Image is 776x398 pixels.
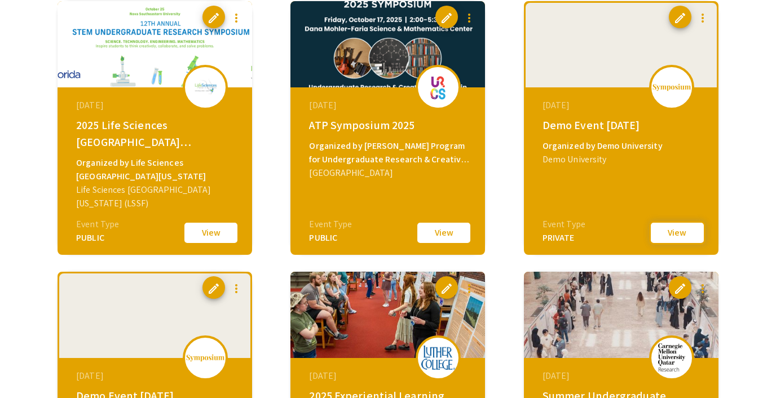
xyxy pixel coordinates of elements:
[202,276,225,299] button: edit
[290,272,485,358] img: 2025-experiential-learning-showcase_eventCoverPhoto_3051d9__thumb.jpg
[76,156,236,183] div: Organized by Life Sciences [GEOGRAPHIC_DATA][US_STATE]
[673,282,687,295] span: edit
[76,117,236,151] div: 2025 Life Sciences [GEOGRAPHIC_DATA][US_STATE] STEM Undergraduate Symposium
[696,11,709,25] mat-icon: more_vert
[435,276,458,299] button: edit
[188,74,222,100] img: lssfsymposium2025_eventLogo_bcd7ce_.png
[652,83,691,91] img: logo_v2.png
[655,343,689,372] img: summer-undergraduate-research-showcase-2025_eventLogo_367938_.png
[309,117,469,134] div: ATP Symposium 2025
[543,117,703,134] div: Demo Event [DATE]
[440,11,453,25] span: edit
[76,218,119,231] div: Event Type
[543,153,703,166] div: Demo University
[76,231,119,245] div: PUBLIC
[183,221,239,245] button: View
[8,347,48,390] iframe: Chat
[421,346,455,370] img: 2025-experiential-learning-showcase_eventLogo_377aea_.png
[543,139,703,153] div: Organized by Demo University
[669,276,691,299] button: edit
[58,1,252,87] img: lssfsymposium2025_eventCoverPhoto_1a8ef6__thumb.png
[673,11,687,25] span: edit
[696,282,709,295] mat-icon: more_vert
[309,139,469,166] div: Organized by [PERSON_NAME] Program for Undergraduate Research & Creative Scholarship
[309,218,352,231] div: Event Type
[207,11,221,25] span: edit
[309,99,469,112] div: [DATE]
[202,6,225,28] button: edit
[543,99,703,112] div: [DATE]
[76,183,236,210] div: Life Sciences [GEOGRAPHIC_DATA][US_STATE] (LSSF)
[543,218,585,231] div: Event Type
[416,221,472,245] button: View
[290,1,485,87] img: atp2025_eventCoverPhoto_9b3fe5__thumb.png
[186,354,225,362] img: logo_v2.png
[309,231,352,245] div: PUBLIC
[524,272,718,358] img: summer-undergraduate-research-showcase-2025_eventCoverPhoto_d7183b__thumb.jpg
[230,11,243,25] mat-icon: more_vert
[462,11,476,25] mat-icon: more_vert
[76,99,236,112] div: [DATE]
[462,282,476,295] mat-icon: more_vert
[543,369,703,383] div: [DATE]
[649,221,706,245] button: View
[669,6,691,28] button: edit
[440,282,453,295] span: edit
[309,369,469,383] div: [DATE]
[435,6,458,28] button: edit
[76,369,236,383] div: [DATE]
[543,231,585,245] div: PRIVATE
[230,282,243,295] mat-icon: more_vert
[421,73,455,101] img: atp2025_eventLogo_56bb79_.png
[309,166,469,180] div: [GEOGRAPHIC_DATA]
[207,282,221,295] span: edit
